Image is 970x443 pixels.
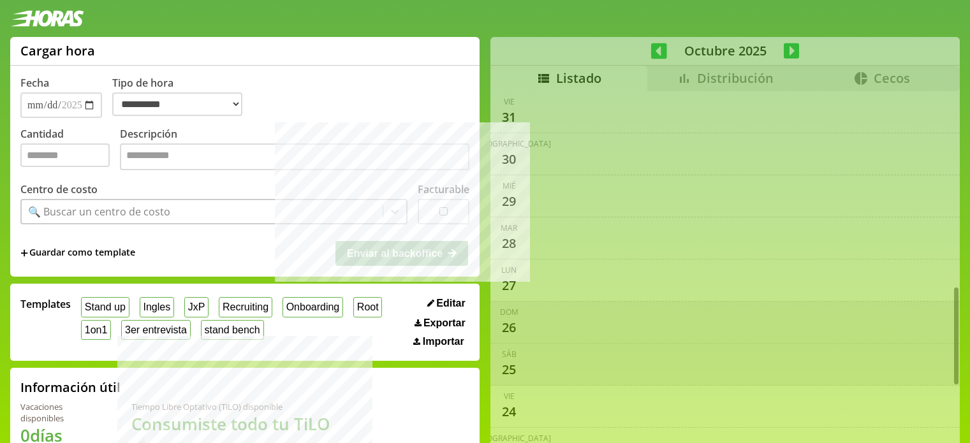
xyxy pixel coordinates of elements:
[20,143,110,167] input: Cantidad
[81,320,111,340] button: 1on1
[418,182,469,196] label: Facturable
[411,317,469,330] button: Exportar
[28,205,170,219] div: 🔍 Buscar un centro de costo
[20,76,49,90] label: Fecha
[20,127,120,173] label: Cantidad
[120,127,469,173] label: Descripción
[10,10,84,27] img: logotipo
[436,298,465,309] span: Editar
[112,92,242,116] select: Tipo de hora
[423,297,469,310] button: Editar
[423,336,464,347] span: Importar
[20,42,95,59] h1: Cargar hora
[201,320,264,340] button: stand bench
[20,401,101,424] div: Vacaciones disponibles
[219,297,272,317] button: Recruiting
[20,297,71,311] span: Templates
[283,297,343,317] button: Onboarding
[20,246,135,260] span: +Guardar como template
[423,317,466,329] span: Exportar
[112,76,253,118] label: Tipo de hora
[353,297,382,317] button: Root
[120,143,469,170] textarea: Descripción
[184,297,209,317] button: JxP
[81,297,129,317] button: Stand up
[121,320,191,340] button: 3er entrevista
[20,379,121,396] h2: Información útil
[20,182,98,196] label: Centro de costo
[20,246,28,260] span: +
[140,297,174,317] button: Ingles
[131,401,337,412] div: Tiempo Libre Optativo (TiLO) disponible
